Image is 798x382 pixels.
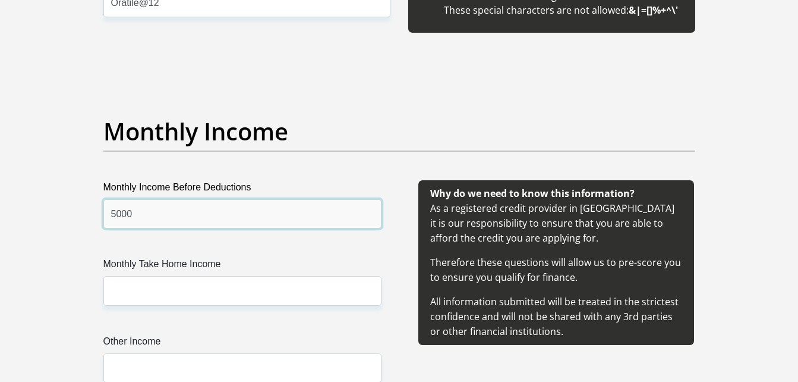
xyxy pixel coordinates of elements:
span: As a registered credit provider in [GEOGRAPHIC_DATA] it is our responsibility to ensure that you ... [430,187,681,338]
label: Monthly Income Before Deductions [103,180,381,199]
h2: Monthly Income [103,117,695,146]
label: Other Income [103,334,381,353]
li: These special characters are not allowed: [444,3,683,17]
input: Monthly Income Before Deductions [103,199,381,228]
label: Monthly Take Home Income [103,257,381,276]
b: Why do we need to know this information? [430,187,635,200]
b: &|=[]%+^\' [629,4,678,17]
input: Monthly Take Home Income [103,276,381,305]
